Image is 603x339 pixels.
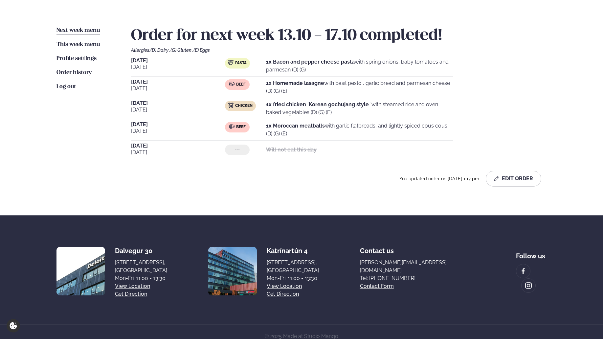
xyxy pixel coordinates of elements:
span: Pasta [235,61,247,66]
a: View location [115,282,150,290]
button: Edit Order [486,171,541,187]
a: Next week menu [56,27,100,34]
h2: Order for next week 13.10 - 17.10 completed! [131,27,547,45]
a: Order history [56,69,92,77]
a: Cookie settings [7,319,20,332]
span: [DATE] [131,58,225,63]
div: Katrínartún 4 [267,247,319,255]
span: Log out [56,84,76,90]
span: [DATE] [131,85,225,92]
span: (G) Gluten , [170,48,193,53]
div: Mon-Fri: 11:00 - 13:30 [267,274,319,282]
span: Next week menu [56,28,100,33]
span: Profile settings [56,56,97,61]
span: You updated order on [DATE] 1:17 pm [399,176,483,181]
strong: Will not eat this day [266,147,317,153]
span: [DATE] [131,79,225,85]
p: with spring onions, baby tomatoes and parmesan (D) (G) [266,58,453,74]
a: View location [267,282,302,290]
span: Beef [236,82,246,87]
strong: 1x fried chicken ´Korean gochujang style ´ [266,101,371,108]
img: image alt [520,268,527,275]
span: --- [235,147,240,152]
a: [PERSON_NAME][EMAIL_ADDRESS][DOMAIN_NAME] [360,259,475,274]
span: [DATE] [131,63,225,71]
div: Follow us [516,247,547,260]
a: image alt [522,279,535,292]
a: image alt [516,264,530,278]
span: [DATE] [131,122,225,127]
span: [DATE] [131,143,225,149]
img: beef.svg [229,124,234,129]
a: Get direction [267,290,299,298]
strong: 1x Moroccan meatballs [266,123,325,129]
a: This week menu [56,41,100,49]
div: [STREET_ADDRESS], [GEOGRAPHIC_DATA] [115,259,167,274]
a: Contact form [360,282,394,290]
span: [DATE] [131,106,225,114]
img: pasta.svg [228,60,234,65]
span: This week menu [56,42,100,47]
span: (D) Dairy , [150,48,170,53]
span: Contact us [360,242,394,255]
span: Order history [56,70,92,75]
strong: 1x Homemade lasagne [266,80,324,86]
a: Log out [56,83,76,91]
img: beef.svg [229,81,234,87]
span: Chicken [235,103,253,109]
img: image alt [525,282,532,289]
span: [DATE] [131,101,225,106]
span: [DATE] [131,149,225,156]
a: Tel: [PHONE_NUMBER] [360,274,475,282]
img: image alt [208,247,257,295]
div: Dalvegur 30 [115,247,167,255]
span: [DATE] [131,127,225,135]
span: (E) Eggs [193,48,210,53]
p: with steamed rice and oven baked vegetables (D) (G) (E) [266,101,453,116]
img: chicken.svg [228,103,234,108]
img: image alt [56,247,105,295]
p: with basil pesto , garlic bread and parmesan cheese (D) (G) (E) [266,79,453,95]
a: Get direction [115,290,147,298]
div: Mon-Fri: 11:00 - 13:30 [115,274,167,282]
div: [STREET_ADDRESS], [GEOGRAPHIC_DATA] [267,259,319,274]
strong: 1x Bacon and pepper cheese pasta [266,59,355,65]
div: Allergies: [131,48,547,53]
span: Beef [236,125,246,130]
p: with garlic flatbreads, and lightly spiced cous cous (D) (G) (E) [266,122,453,138]
a: Profile settings [56,55,97,63]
